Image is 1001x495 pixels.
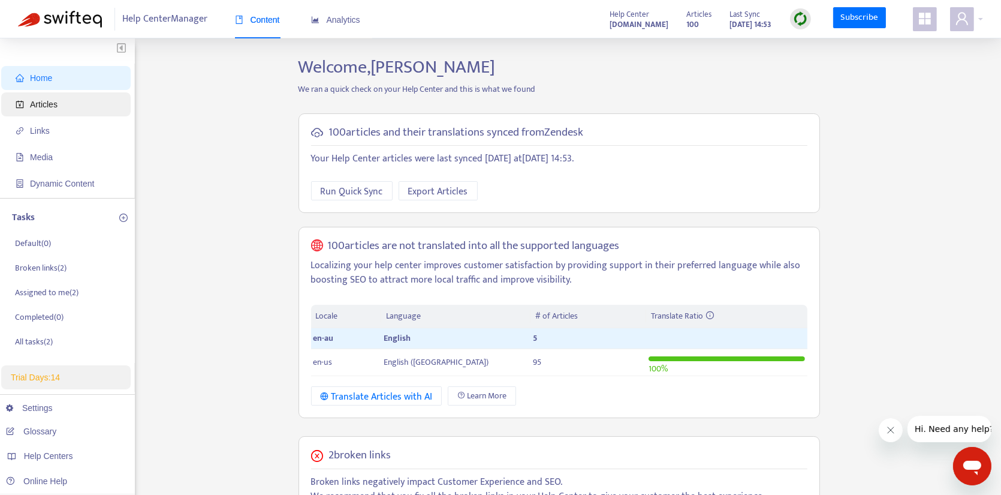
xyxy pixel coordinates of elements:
[321,184,383,199] span: Run Quick Sync
[321,389,433,404] div: Translate Articles with AI
[30,126,50,136] span: Links
[533,331,537,345] span: 5
[15,335,53,348] p: All tasks ( 2 )
[730,18,772,31] strong: [DATE] 14:53
[833,7,886,29] a: Subscribe
[313,331,334,345] span: en-au
[399,181,478,200] button: Export Articles
[15,286,79,299] p: Assigned to me ( 2 )
[907,416,991,442] iframe: Message from company
[687,18,700,31] strong: 100
[311,305,382,328] th: Locale
[530,305,646,328] th: # of Articles
[730,8,761,21] span: Last Sync
[15,311,64,323] p: Completed ( 0 )
[649,362,668,376] span: 100 %
[30,100,58,109] span: Articles
[381,305,530,328] th: Language
[30,152,53,162] span: Media
[953,447,991,485] iframe: Button to launch messaging window
[18,11,102,28] img: Swifteq
[687,8,712,21] span: Articles
[7,8,86,18] span: Hi. Need any help?
[533,355,541,369] span: 95
[329,126,584,140] h5: 100 articles and their translations synced from Zendesk
[16,179,24,188] span: container
[311,239,323,253] span: global
[16,127,24,135] span: link
[311,152,807,166] p: Your Help Center articles were last synced [DATE] at [DATE] 14:53 .
[955,11,969,26] span: user
[235,15,280,25] span: Content
[11,373,60,382] span: Trial Days: 14
[610,8,650,21] span: Help Center
[408,184,468,199] span: Export Articles
[15,237,51,250] p: Default ( 0 )
[290,83,829,95] p: We ran a quick check on your Help Center and this is what we found
[30,179,94,188] span: Dynamic Content
[610,18,669,31] strong: [DOMAIN_NAME]
[918,11,932,26] span: appstore
[6,427,56,436] a: Glossary
[793,11,808,26] img: sync.dc5367851b00ba804db3.png
[311,15,360,25] span: Analytics
[311,386,442,406] button: Translate Articles with AI
[311,16,319,24] span: area-chart
[879,418,903,442] iframe: Close message
[313,355,333,369] span: en-us
[651,310,802,323] div: Translate Ratio
[327,239,619,253] h5: 100 articles are not translated into all the supported languages
[311,127,323,139] span: cloud-sync
[311,259,807,287] p: Localizing your help center improves customer satisfaction by providing support in their preferre...
[311,181,393,200] button: Run Quick Sync
[467,389,506,403] span: Learn More
[16,74,24,82] span: home
[6,476,67,486] a: Online Help
[448,386,516,406] a: Learn More
[24,451,73,461] span: Help Centers
[6,403,53,413] a: Settings
[15,262,67,274] p: Broken links ( 2 )
[16,100,24,109] span: account-book
[610,17,669,31] a: [DOMAIN_NAME]
[12,211,35,225] p: Tasks
[119,214,128,222] span: plus-circle
[30,73,52,83] span: Home
[311,450,323,462] span: close-circle
[384,331,411,345] span: English
[329,449,391,463] h5: 2 broken links
[299,52,496,82] span: Welcome, [PERSON_NAME]
[235,16,243,24] span: book
[16,153,24,161] span: file-image
[123,8,208,31] span: Help Center Manager
[384,355,489,369] span: English ([GEOGRAPHIC_DATA])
